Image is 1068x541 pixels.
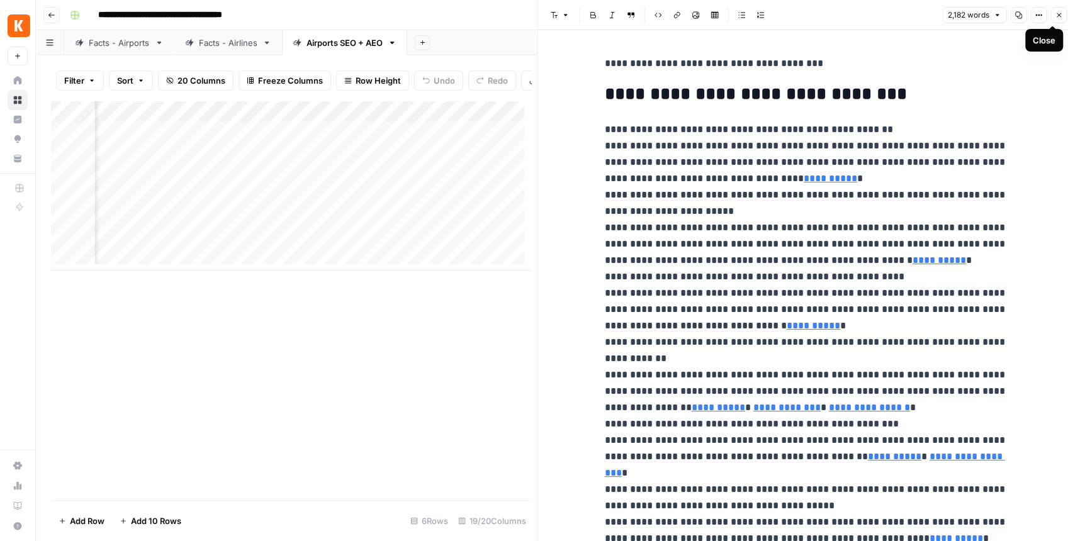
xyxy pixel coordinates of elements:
[64,30,174,55] a: Facts - Airports
[56,70,104,91] button: Filter
[8,476,28,496] a: Usage
[282,30,407,55] a: Airports SEO + AEO
[8,90,28,110] a: Browse
[174,30,282,55] a: Facts - Airlines
[70,515,104,527] span: Add Row
[8,109,28,130] a: Insights
[117,74,133,87] span: Sort
[158,70,233,91] button: 20 Columns
[468,70,516,91] button: Redo
[414,70,463,91] button: Undo
[8,496,28,516] a: Learning Hub
[177,74,225,87] span: 20 Columns
[8,516,28,536] button: Help + Support
[453,511,531,531] div: 19/20 Columns
[356,74,401,87] span: Row Height
[239,70,331,91] button: Freeze Columns
[8,70,28,91] a: Home
[199,36,257,49] div: Facts - Airlines
[112,511,189,531] button: Add 10 Rows
[8,148,28,169] a: Your Data
[8,455,28,476] a: Settings
[8,10,28,42] button: Workspace: Kayak
[109,70,153,91] button: Sort
[336,70,409,91] button: Row Height
[258,74,323,87] span: Freeze Columns
[51,511,112,531] button: Add Row
[488,74,508,87] span: Redo
[131,515,181,527] span: Add 10 Rows
[1033,34,1055,47] div: Close
[948,9,989,21] span: 2,182 words
[942,7,1006,23] button: 2,182 words
[64,74,84,87] span: Filter
[306,36,383,49] div: Airports SEO + AEO
[405,511,453,531] div: 6 Rows
[89,36,150,49] div: Facts - Airports
[8,14,30,37] img: Kayak Logo
[434,74,455,87] span: Undo
[8,129,28,149] a: Opportunities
